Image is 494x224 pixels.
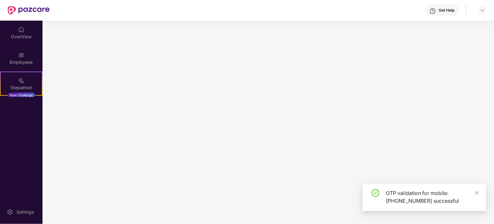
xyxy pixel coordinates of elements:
[7,209,13,215] img: svg+xml;base64,PHN2ZyBpZD0iU2V0dGluZy0yMHgyMCIgeG1sbnM9Imh0dHA6Ly93d3cudzMub3JnLzIwMDAvc3ZnIiB3aW...
[439,8,454,13] div: Get Help
[18,77,24,84] img: svg+xml;base64,PHN2ZyB4bWxucz0iaHR0cDovL3d3dy53My5vcmcvMjAwMC9zdmciIHdpZHRoPSIyMSIgaGVpZ2h0PSIyMC...
[1,84,42,91] div: Stepathon
[475,190,479,195] span: close
[372,189,379,197] span: check-circle
[8,6,50,15] img: New Pazcare Logo
[18,26,24,33] img: svg+xml;base64,PHN2ZyBpZD0iSG9tZSIgeG1sbnM9Imh0dHA6Ly93d3cudzMub3JnLzIwMDAvc3ZnIiB3aWR0aD0iMjAiIG...
[14,209,36,215] div: Settings
[430,8,436,14] img: svg+xml;base64,PHN2ZyBpZD0iSGVscC0zMngzMiIgeG1sbnM9Imh0dHA6Ly93d3cudzMub3JnLzIwMDAvc3ZnIiB3aWR0aD...
[480,8,485,13] img: svg+xml;base64,PHN2ZyBpZD0iRHJvcGRvd24tMzJ4MzIiIHhtbG5zPSJodHRwOi8vd3d3LnczLm9yZy8yMDAwL3N2ZyIgd2...
[8,93,35,98] div: New Challenge
[18,52,24,58] img: svg+xml;base64,PHN2ZyBpZD0iRW1wbG95ZWVzIiB4bWxucz0iaHR0cDovL3d3dy53My5vcmcvMjAwMC9zdmciIHdpZHRoPS...
[386,189,479,205] div: OTP validation for mobile: [PHONE_NUMBER] successful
